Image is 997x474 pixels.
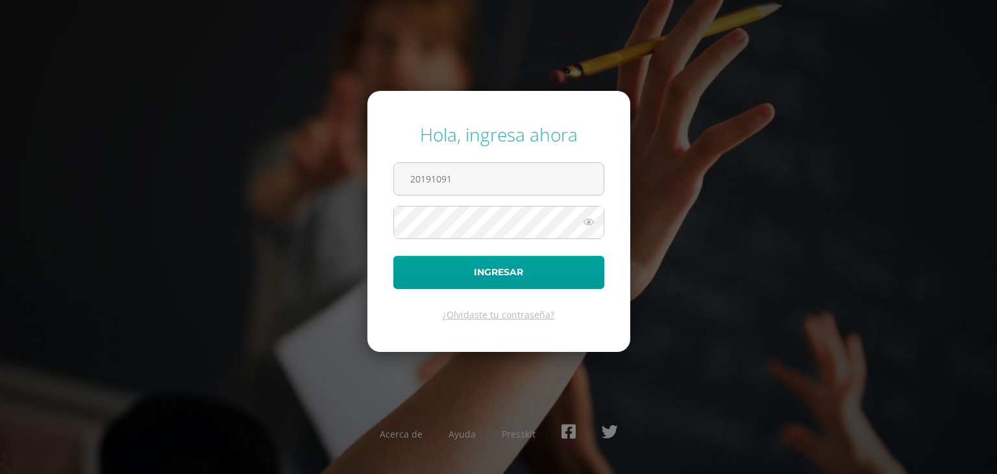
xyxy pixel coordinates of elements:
[449,428,476,440] a: Ayuda
[393,256,604,289] button: Ingresar
[393,122,604,147] div: Hola, ingresa ahora
[394,163,604,195] input: Correo electrónico o usuario
[502,428,535,440] a: Presskit
[380,428,423,440] a: Acerca de
[443,308,554,321] a: ¿Olvidaste tu contraseña?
